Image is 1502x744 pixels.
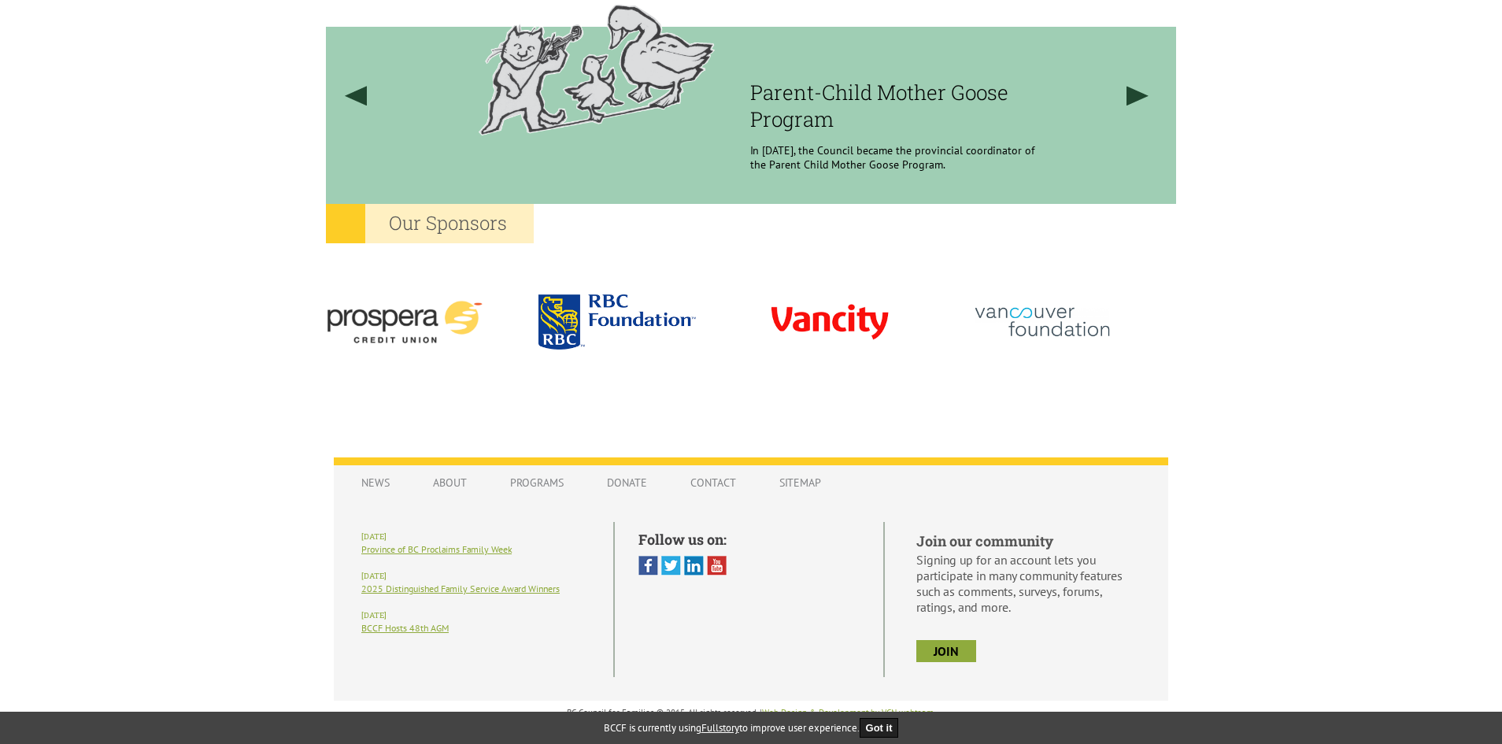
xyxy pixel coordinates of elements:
[538,294,696,349] img: rbc.png
[326,204,534,243] h2: Our Sponsors
[675,468,752,498] a: Contact
[638,556,658,576] img: Facebook
[916,531,1141,550] h5: Join our community
[916,552,1141,615] p: Signing up for an account lets you participate in many community features such as comments, surve...
[964,280,1121,363] img: vancouver_foundation-2.png
[361,622,449,634] a: BCCF Hosts 48th AGM
[361,531,590,542] h6: [DATE]
[684,556,704,576] img: Linked In
[638,530,860,549] h5: Follow us on:
[346,468,405,498] a: News
[751,278,908,366] img: vancity-3.png
[591,468,663,498] a: Donate
[764,468,837,498] a: Sitemap
[361,543,512,555] a: Province of BC Proclaims Family Week
[494,468,579,498] a: Programs
[701,721,739,735] a: Fullstory
[661,556,681,576] img: Twitter
[762,707,934,718] a: Web Design & Development by VCN webteam
[916,640,976,662] a: join
[361,610,590,620] h6: [DATE]
[334,707,1168,718] p: BC Council for Families © 2015, All rights reserved. | .
[361,583,560,594] a: 2025 Distinguished Family Service Award Winners
[750,79,1037,132] h3: Parent-Child Mother Goose Program
[326,280,483,365] img: prospera-4.png
[361,571,590,581] h6: [DATE]
[750,143,1037,172] p: In [DATE], the Council became the provincial coordinator of the Parent Child Mother Goose Program.
[417,468,483,498] a: About
[860,718,899,738] button: Got it
[707,556,727,576] img: You Tube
